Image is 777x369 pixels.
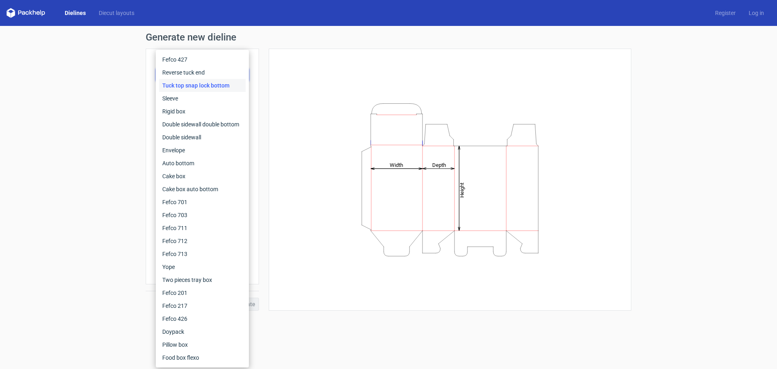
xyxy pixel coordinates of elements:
[146,32,631,42] h1: Generate new dieline
[159,247,246,260] div: Fefco 713
[159,299,246,312] div: Fefco 217
[159,105,246,118] div: Rigid box
[159,53,246,66] div: Fefco 427
[159,325,246,338] div: Doypack
[159,157,246,170] div: Auto bottom
[159,312,246,325] div: Fefco 426
[459,182,465,197] tspan: Height
[159,79,246,92] div: Tuck top snap lock bottom
[390,162,403,168] tspan: Width
[709,9,742,17] a: Register
[159,351,246,364] div: Food box flexo
[92,9,141,17] a: Diecut layouts
[159,338,246,351] div: Pillow box
[159,131,246,144] div: Double sidewall
[159,235,246,247] div: Fefco 712
[159,273,246,286] div: Two pieces tray box
[159,66,246,79] div: Reverse tuck end
[159,196,246,209] div: Fefco 701
[159,170,246,183] div: Cake box
[159,183,246,196] div: Cake box auto bottom
[159,260,246,273] div: Yope
[159,144,246,157] div: Envelope
[58,9,92,17] a: Dielines
[159,118,246,131] div: Double sidewall double bottom
[159,209,246,222] div: Fefco 703
[742,9,771,17] a: Log in
[432,162,446,168] tspan: Depth
[159,286,246,299] div: Fefco 201
[159,92,246,105] div: Sleeve
[159,222,246,235] div: Fefco 711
